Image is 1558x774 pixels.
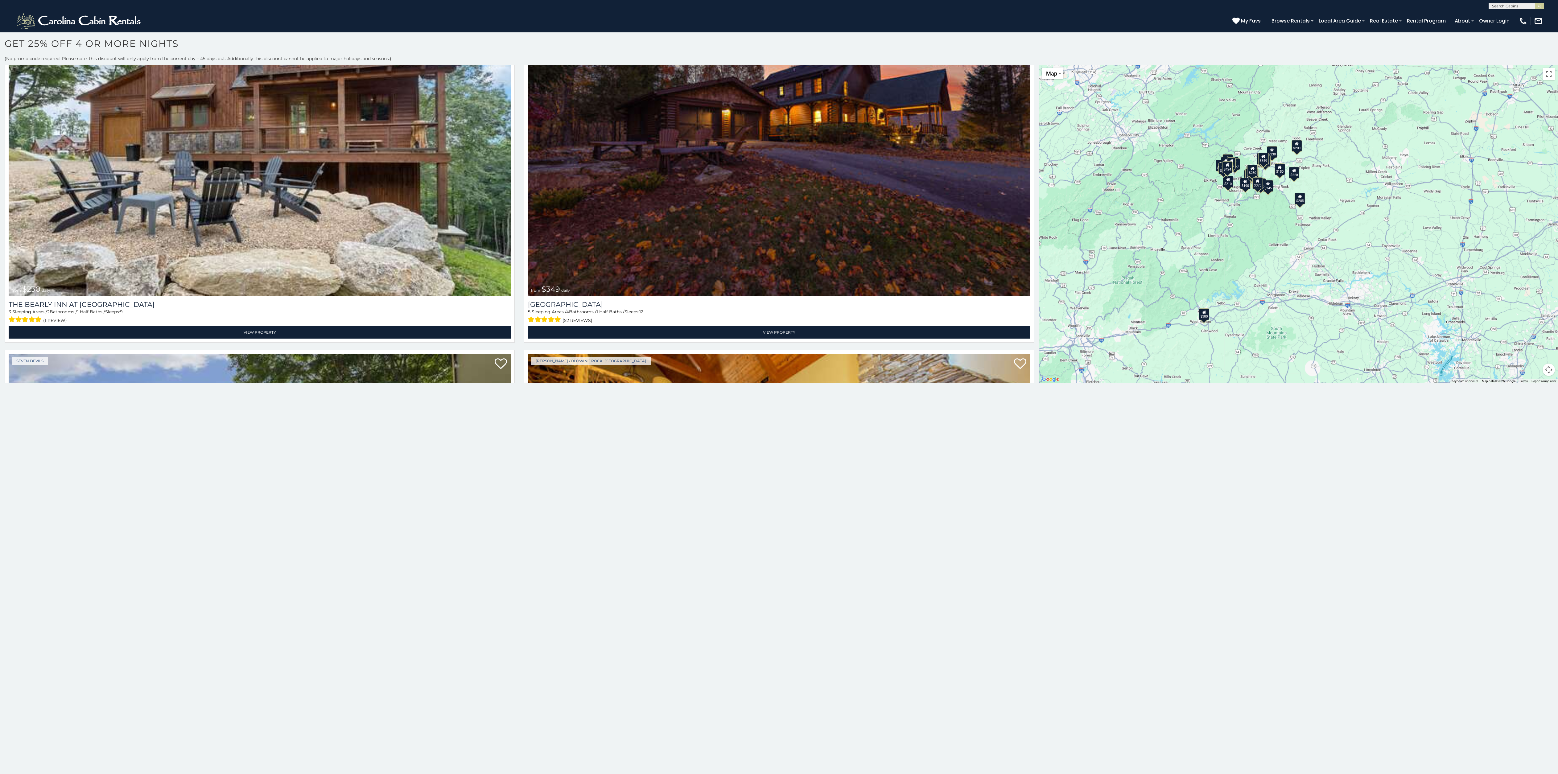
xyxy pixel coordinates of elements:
[528,300,1030,309] h3: Diamond Creek Lodge
[1241,17,1261,25] span: My Favs
[1040,375,1061,383] a: Open this area in Google Maps (opens a new window)
[1252,177,1263,189] div: $375
[1519,379,1528,383] a: Terms (opens in new tab)
[1014,358,1026,371] a: Add to favorites
[1240,178,1251,189] div: $190
[1292,140,1302,152] div: $200
[1275,163,1285,175] div: $150
[1199,308,1209,320] div: $580
[528,326,1030,339] a: View Property
[1232,17,1262,25] a: My Favs
[1263,180,1273,192] div: $345
[1452,379,1478,383] button: Keyboard shortcuts
[1218,162,1229,174] div: $305
[9,300,511,309] a: The Bearly Inn at [GEOGRAPHIC_DATA]
[1367,15,1401,26] a: Real Estate
[9,354,511,690] a: Morning Glory from $230 daily
[1245,168,1256,180] div: $205
[43,316,67,324] span: (1 review)
[1230,158,1240,170] div: $160
[528,309,1030,324] div: Sleeping Areas / Bathrooms / Sleeps:
[1247,165,1258,176] div: $230
[1534,17,1543,25] img: mail-regular-white.png
[1216,159,1226,171] div: $295
[528,354,1030,690] img: Mountain Song Lodge
[47,309,50,315] span: 2
[531,288,540,293] span: from
[1295,192,1305,204] div: $285
[528,309,530,315] span: 5
[1046,70,1057,77] span: Map
[1222,161,1233,173] div: $424
[1482,379,1515,383] span: Map data ©2025 Google
[9,300,511,309] h3: The Bearly Inn at Eagles Nest
[1221,156,1231,168] div: $200
[1244,170,1254,181] div: $230
[495,358,507,371] a: Add to favorites
[77,309,105,315] span: 1 Half Baths /
[1227,157,1236,169] div: $85
[639,309,643,315] span: 12
[1267,146,1277,158] div: $230
[1268,15,1313,26] a: Browse Rentals
[15,12,143,30] img: White-1-2.png
[1260,155,1271,167] div: $210
[12,357,48,365] a: Seven Devils
[12,288,21,293] span: from
[1222,154,1233,166] div: $290
[1543,68,1555,80] button: Toggle fullscreen view
[9,309,11,315] span: 3
[596,309,624,315] span: 1 Half Baths /
[528,354,1030,690] a: Mountain Song Lodge from $375 daily
[1519,17,1527,25] img: phone-regular-white.png
[1543,364,1555,376] button: Map camera controls
[528,300,1030,309] a: [GEOGRAPHIC_DATA]
[1476,15,1513,26] a: Owner Login
[1255,178,1266,190] div: $375
[1223,176,1233,187] div: $210
[542,285,560,294] span: $349
[9,354,511,690] img: Morning Glory
[1316,15,1364,26] a: Local Area Guide
[9,309,511,324] div: Sleeping Areas / Bathrooms / Sleeps:
[120,309,123,315] span: 9
[1531,379,1556,383] a: Report a map error
[1040,375,1061,383] img: Google
[22,285,40,294] span: $230
[1404,15,1449,26] a: Rental Program
[531,357,651,365] a: [PERSON_NAME] / Blowing Rock, [GEOGRAPHIC_DATA]
[9,326,511,339] a: View Property
[563,316,592,324] span: (52 reviews)
[566,309,569,315] span: 4
[1257,153,1267,164] div: $460
[1258,153,1269,164] div: $349
[1042,68,1063,79] button: Change map style
[42,288,50,293] span: daily
[1452,15,1473,26] a: About
[1289,167,1299,178] div: $220
[561,288,570,293] span: daily
[1228,156,1239,168] div: $230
